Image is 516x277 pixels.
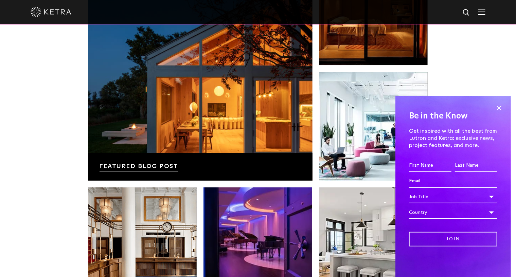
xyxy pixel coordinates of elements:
input: Email [409,175,497,188]
img: Hamburger%20Nav.svg [478,8,485,15]
h4: Be in the Know [409,110,497,123]
div: Country [409,206,497,219]
input: Last Name [455,159,497,172]
input: First Name [409,159,451,172]
p: Get inspired with all the best from Lutron and Ketra: exclusive news, project features, and more. [409,128,497,149]
div: Job Title [409,190,497,203]
img: ketra-logo-2019-white [31,7,71,17]
img: search icon [462,8,471,17]
input: Join [409,232,497,246]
